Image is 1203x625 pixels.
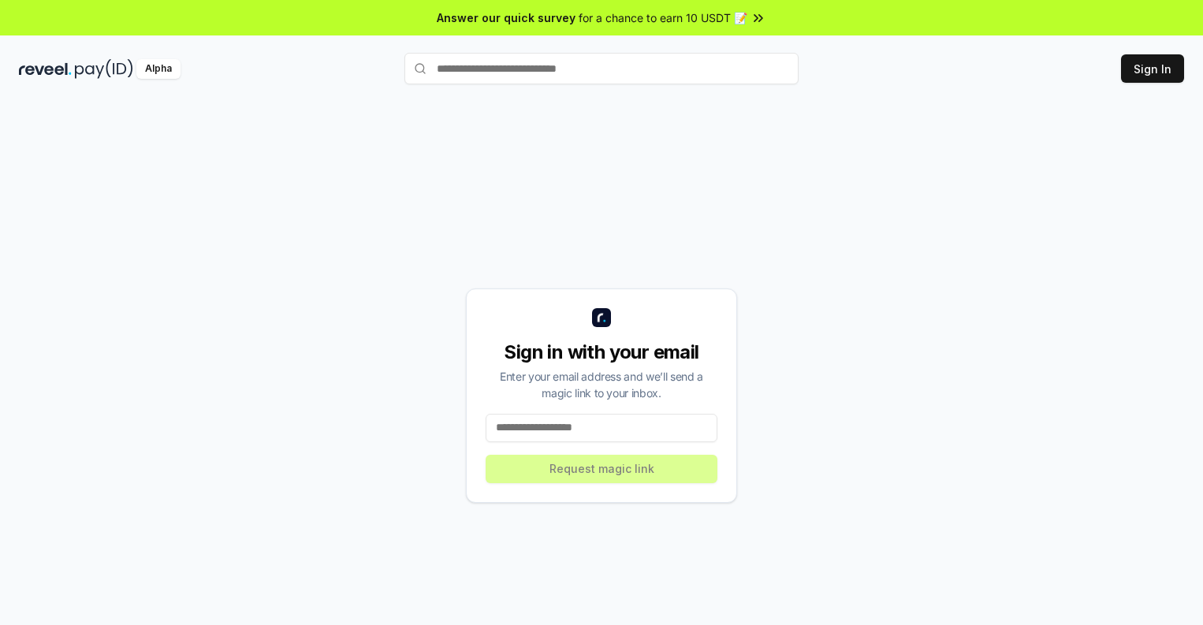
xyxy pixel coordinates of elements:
[486,368,717,401] div: Enter your email address and we’ll send a magic link to your inbox.
[136,59,181,79] div: Alpha
[592,308,611,327] img: logo_small
[19,59,72,79] img: reveel_dark
[486,340,717,365] div: Sign in with your email
[437,9,575,26] span: Answer our quick survey
[579,9,747,26] span: for a chance to earn 10 USDT 📝
[1121,54,1184,83] button: Sign In
[75,59,133,79] img: pay_id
